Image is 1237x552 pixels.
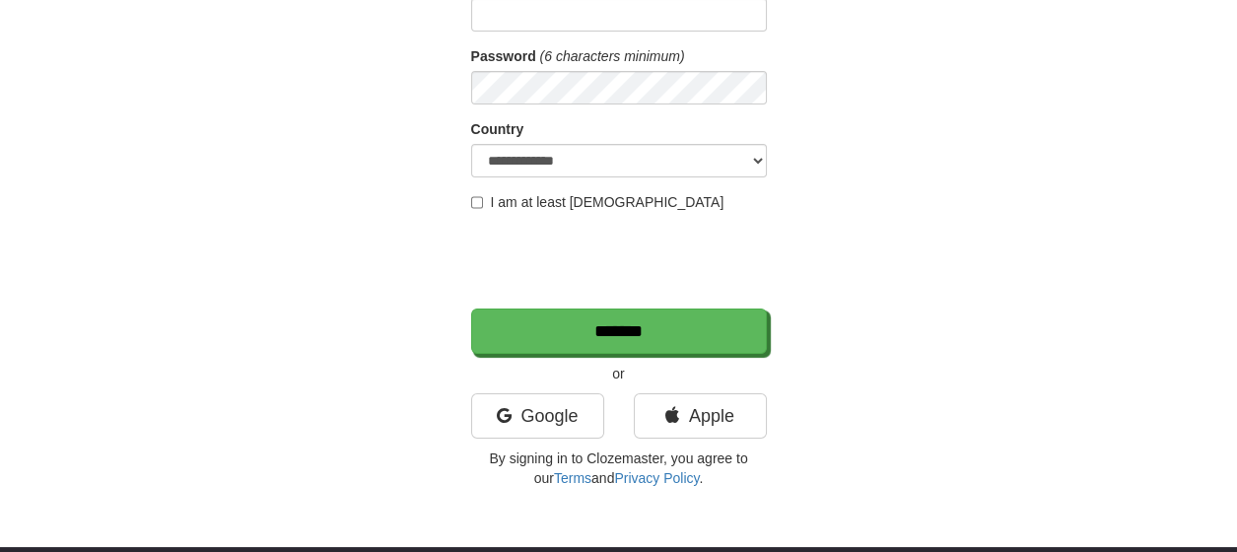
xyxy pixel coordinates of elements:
label: I am at least [DEMOGRAPHIC_DATA] [471,192,724,212]
a: Terms [554,470,591,486]
p: By signing in to Clozemaster, you agree to our and . [471,448,767,488]
a: Google [471,393,604,439]
label: Country [471,119,524,139]
input: I am at least [DEMOGRAPHIC_DATA] [471,196,484,209]
label: Password [471,46,536,66]
p: or [471,364,767,383]
a: Privacy Policy [614,470,699,486]
em: (6 characters minimum) [540,48,685,64]
a: Apple [634,393,767,439]
iframe: reCAPTCHA [471,222,771,299]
